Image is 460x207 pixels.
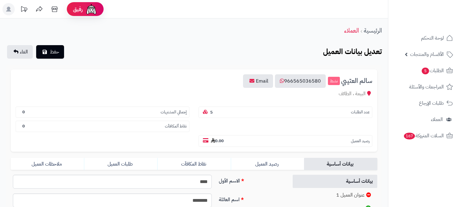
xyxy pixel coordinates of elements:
a: بيانات أساسية [293,175,378,188]
a: السلات المتروكة167 [392,128,456,143]
img: logo-2.png [418,17,454,29]
label: الاسم الأول [216,175,286,185]
a: المراجعات والأسئلة [392,80,456,94]
span: طلبات الإرجاع [419,99,444,107]
b: تعديل بيانات العميل [323,46,382,57]
a: الطلبات5 [392,63,456,78]
span: 167 [404,133,415,139]
a: رصيد العميل [231,158,304,170]
small: نقاط ألمكافآت [165,123,187,129]
span: 5 [422,68,429,74]
button: حفظ [36,45,64,59]
span: العملاء [431,115,443,124]
span: الطلبات [421,66,444,75]
small: إجمالي المشتريات [161,109,187,115]
a: عنوان العميل 1 [293,189,378,202]
a: Email [243,74,273,88]
a: العملاء [344,26,359,35]
a: بيانات أساسية [304,158,377,170]
label: اسم العائلة [216,193,286,203]
span: الأقسام والمنتجات [410,50,444,59]
a: العملاء [392,112,456,127]
span: رفيق [73,6,83,13]
small: نشط [328,77,340,85]
a: لوحة التحكم [392,31,456,45]
a: 966565036580 [275,74,326,88]
span: سالم العتيبي [341,77,372,84]
div: البيعة ، الطائف [16,90,372,97]
a: تحديثات المنصة [16,3,32,17]
a: الغاء [7,45,33,59]
b: 0 [22,123,25,129]
span: حفظ [50,48,59,56]
span: السلات المتروكة [403,131,444,140]
b: 0 [22,109,25,115]
a: ملاحظات العميل [11,158,84,170]
small: رصيد العميل [351,138,370,144]
span: المراجعات والأسئلة [409,83,444,91]
span: لوحة التحكم [421,34,444,42]
a: نقاط المكافآت [157,158,230,170]
b: 0.00 [211,138,224,144]
a: طلبات العميل [84,158,157,170]
img: ai-face.png [85,3,97,15]
small: عدد الطلبات [351,109,370,115]
a: طلبات الإرجاع [392,96,456,111]
a: الرئيسية [364,26,382,35]
span: الغاء [20,48,28,56]
b: 5 [210,109,213,115]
